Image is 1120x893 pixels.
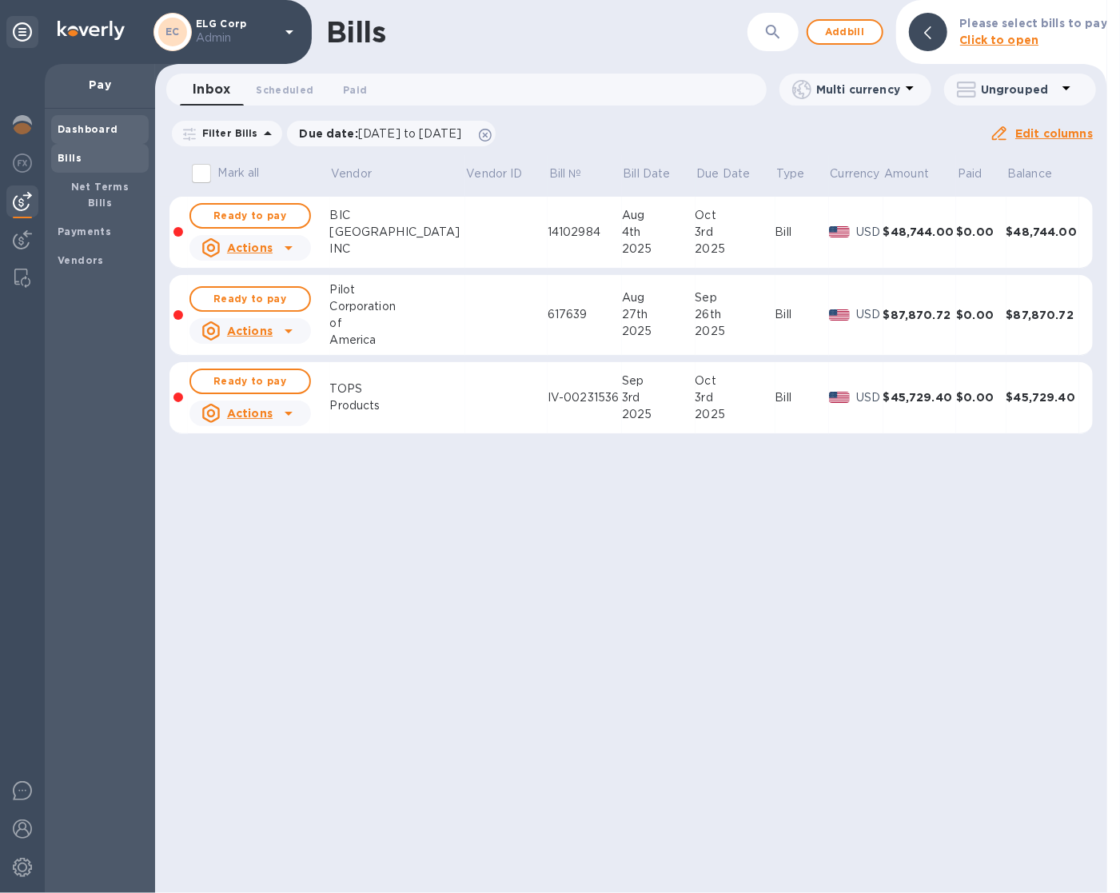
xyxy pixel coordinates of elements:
div: 2025 [622,323,696,340]
div: Aug [622,207,696,224]
div: $87,870.72 [1006,307,1080,323]
p: USD [856,224,883,241]
div: 617639 [548,306,622,323]
p: ELG Corp [196,18,276,46]
div: 14102984 [548,224,622,241]
p: Balance [1007,165,1052,182]
p: Due date : [300,126,470,142]
div: BIC [330,207,465,224]
b: EC [165,26,180,38]
p: Currency [831,165,880,182]
div: Bill [775,306,829,323]
b: Payments [58,225,111,237]
div: of [330,315,465,332]
div: Corporation [330,298,465,315]
p: USD [856,306,883,323]
div: Bill [775,224,829,241]
div: Unpin categories [6,16,38,48]
div: Aug [622,289,696,306]
div: 2025 [696,323,775,340]
u: Edit columns [1015,127,1093,140]
p: Due Date [696,165,750,182]
div: $0.00 [956,307,1006,323]
div: Products [330,397,465,414]
div: 4th [622,224,696,241]
p: Type [776,165,805,182]
p: Pay [58,77,142,93]
span: Scheduled [256,82,313,98]
span: Ready to pay [204,372,297,391]
span: Bill Date [623,165,691,182]
span: Ready to pay [204,289,297,309]
b: Dashboard [58,123,118,135]
p: Multi currency [816,82,900,98]
img: Logo [58,21,125,40]
p: Bill Date [623,165,670,182]
span: Paid [343,82,367,98]
p: Vendor [331,165,372,182]
div: 2025 [622,406,696,423]
img: USD [829,226,851,237]
u: Actions [227,241,273,254]
b: Click to open [960,34,1039,46]
div: $87,870.72 [883,307,957,323]
span: Inbox [193,78,230,101]
div: $0.00 [956,389,1006,405]
div: $48,744.00 [883,224,957,240]
div: America [330,332,465,349]
span: Vendor ID [466,165,543,182]
button: Ready to pay [189,369,311,394]
p: Admin [196,30,276,46]
b: Please select bills to pay [960,17,1107,30]
span: [DATE] to [DATE] [358,127,461,140]
span: Balance [1007,165,1073,182]
img: USD [829,392,851,403]
p: Vendor ID [466,165,522,182]
div: Sep [622,373,696,389]
div: $45,729.40 [1006,389,1080,405]
u: Actions [227,325,273,337]
p: Bill № [549,165,582,182]
div: 2025 [696,241,775,257]
div: Oct [696,207,775,224]
div: 3rd [696,224,775,241]
button: Ready to pay [189,203,311,229]
span: Type [776,165,826,182]
div: 3rd [696,389,775,406]
div: IV-00231536 [548,389,622,406]
div: 3rd [622,389,696,406]
span: Bill № [549,165,603,182]
div: 2025 [622,241,696,257]
div: [GEOGRAPHIC_DATA] [330,224,465,241]
b: Vendors [58,254,104,266]
img: Foreign exchange [13,153,32,173]
p: Mark all [218,165,260,181]
p: USD [856,389,883,406]
div: 27th [622,306,696,323]
div: $0.00 [956,224,1006,240]
button: Addbill [807,19,883,45]
button: Ready to pay [189,286,311,312]
div: INC [330,241,465,257]
p: Amount [884,165,929,182]
h1: Bills [326,15,385,49]
u: Actions [227,407,273,420]
p: Ungrouped [981,82,1057,98]
span: Add bill [821,22,869,42]
p: Paid [958,165,982,182]
div: $45,729.40 [883,389,957,405]
div: Due date:[DATE] to [DATE] [287,121,496,146]
div: Pilot [330,281,465,298]
div: 2025 [696,406,775,423]
div: Sep [696,289,775,306]
b: Net Terms Bills [71,181,130,209]
span: Due Date [696,165,771,182]
div: Bill [775,389,829,406]
span: Vendor [331,165,393,182]
div: TOPS [330,381,465,397]
div: Oct [696,373,775,389]
img: USD [829,309,851,321]
b: Bills [58,152,82,164]
span: Paid [958,165,1003,182]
